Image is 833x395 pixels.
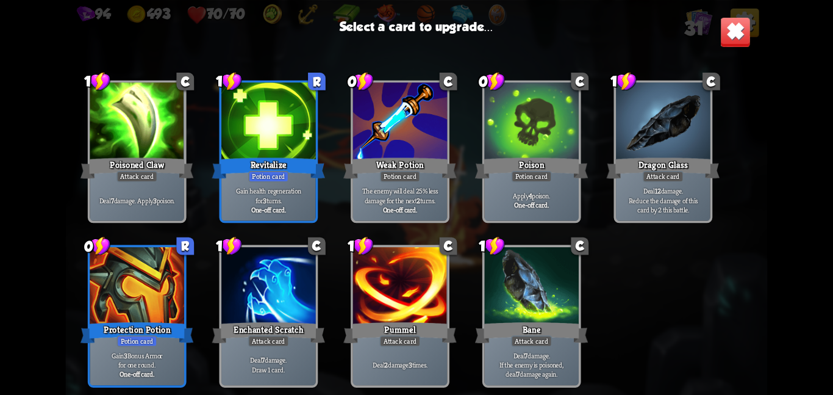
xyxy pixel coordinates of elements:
[262,355,265,364] b: 7
[475,155,588,180] div: Poison
[487,350,576,379] p: Deal damage. If the enemy is poisoned, deal damage again.
[224,355,313,374] p: Deal damage. Draw 1 card.
[348,236,374,256] div: 1
[343,155,456,180] div: Weak Potion
[384,360,388,369] b: 2
[176,73,194,90] div: C
[643,171,684,183] div: Attack card
[571,237,588,255] div: C
[511,171,551,183] div: Potion card
[475,320,588,345] div: Bane
[524,350,527,360] b: 7
[343,320,456,345] div: Pummel
[618,186,708,214] p: Deal damage. Reduce the damage of this card by 2 this battle.
[80,320,193,345] div: Protection Potion
[348,71,374,91] div: 0
[308,237,326,255] div: C
[120,369,154,379] b: One-off card.
[212,155,325,180] div: Revitalize
[511,335,552,347] div: Attack card
[380,171,420,183] div: Potion card
[383,205,418,214] b: One-off card.
[212,320,325,345] div: Enchanted Scratch
[124,350,127,360] b: 3
[479,236,505,256] div: 1
[416,195,420,205] b: 2
[263,195,266,205] b: 3
[248,335,289,347] div: Attack card
[529,190,532,200] b: 4
[607,155,720,180] div: Dragon Glass
[379,335,420,347] div: Attack card
[440,237,457,255] div: C
[176,237,194,255] div: R
[248,171,288,183] div: Potion card
[571,73,588,90] div: C
[84,236,110,256] div: 0
[610,71,637,91] div: 1
[116,335,157,347] div: Potion card
[517,369,520,379] b: 7
[703,73,720,90] div: C
[111,195,114,205] b: 7
[216,71,242,91] div: 1
[224,186,313,205] p: Gain health regeneration for turns.
[340,19,493,33] h3: Select a card to upgrade...
[356,360,445,369] p: Deal damage times.
[80,155,193,180] div: Poisoned Claw
[514,200,549,209] b: One-off card.
[440,73,457,90] div: C
[409,360,412,369] b: 3
[720,16,751,47] img: close-button.png
[216,236,242,256] div: 1
[251,205,286,214] b: One-off card.
[487,190,576,200] p: Apply poison.
[655,186,661,195] b: 12
[356,186,445,205] p: The enemy will deal 25% less damage for the next turns.
[116,171,157,183] div: Attack card
[84,71,110,91] div: 1
[92,195,182,205] p: Deal damage. Apply poison.
[153,195,157,205] b: 3
[92,350,182,369] p: Gain Bonus Armor for one round.
[308,73,326,90] div: R
[479,71,505,91] div: 0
